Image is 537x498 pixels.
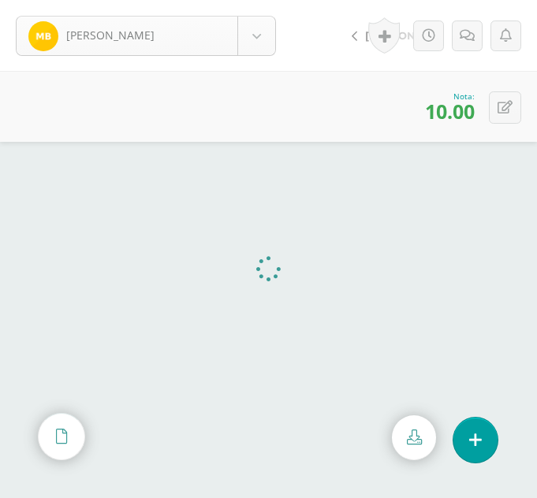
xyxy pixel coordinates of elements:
[339,17,479,54] a: [PERSON_NAME]
[17,17,275,55] a: [PERSON_NAME]
[425,98,475,124] span: 10.00
[66,28,155,43] span: [PERSON_NAME]
[425,91,475,102] div: Nota:
[28,21,58,51] img: b3802b943c1b69cc4dd68630364a35ce.png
